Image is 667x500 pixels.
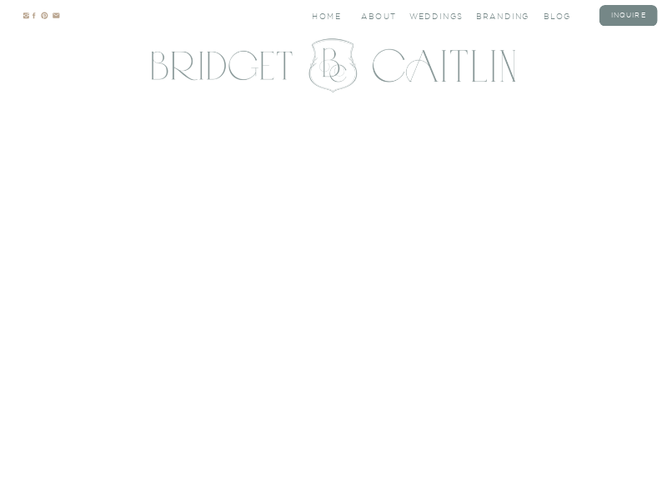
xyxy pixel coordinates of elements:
a: Weddings [409,11,454,20]
a: blog [544,11,588,20]
a: branding [476,11,520,20]
a: inquire [606,11,650,20]
a: About [361,11,394,20]
a: Home [312,11,343,20]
